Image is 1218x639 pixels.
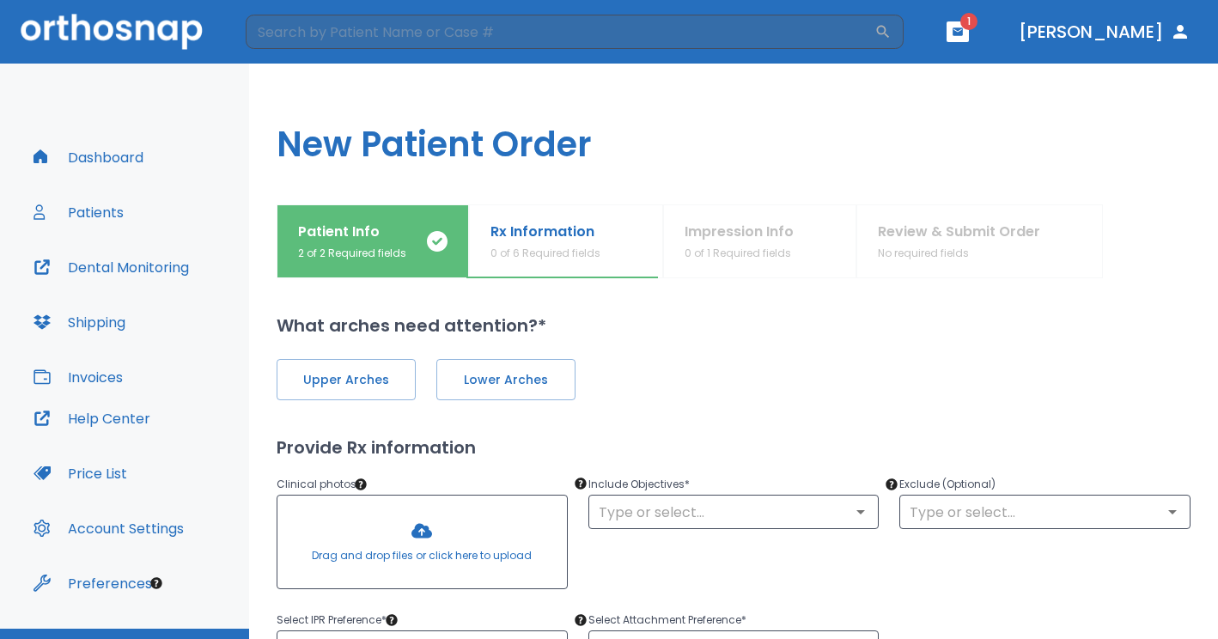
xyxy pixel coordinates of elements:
p: Rx Information [490,222,600,242]
p: Clinical photos * [277,474,568,495]
p: Exclude (Optional) [899,474,1191,495]
h2: What arches need attention?* [277,313,1191,338]
p: Patient Info [298,222,406,242]
p: Include Objectives * [588,474,880,495]
p: 0 of 6 Required fields [490,246,600,261]
p: 2 of 2 Required fields [298,246,406,261]
div: Tooltip anchor [149,575,164,591]
button: Lower Arches [436,359,576,400]
div: Tooltip anchor [384,612,399,628]
h1: New Patient Order [249,64,1218,204]
div: Tooltip anchor [353,477,368,492]
button: Help Center [23,398,161,439]
button: [PERSON_NAME] [1012,16,1197,47]
button: Upper Arches [277,359,416,400]
button: Invoices [23,356,133,398]
h2: Provide Rx information [277,435,1191,460]
button: Preferences [23,563,162,604]
input: Type or select... [904,500,1185,524]
button: Dashboard [23,137,154,178]
div: Tooltip anchor [573,612,588,628]
button: Price List [23,453,137,494]
button: Open [1160,500,1185,524]
input: Type or select... [594,500,874,524]
button: Patients [23,192,134,233]
button: Shipping [23,301,136,343]
div: Tooltip anchor [573,476,588,491]
span: 1 [960,13,977,30]
button: Account Settings [23,508,194,549]
span: Lower Arches [454,371,557,389]
p: Select IPR Preference * [277,610,568,630]
p: Select Attachment Preference * [588,610,880,630]
input: Search by Patient Name or Case # [246,15,874,49]
button: Dental Monitoring [23,246,199,288]
img: Orthosnap [21,14,203,49]
span: Upper Arches [295,371,398,389]
button: Open [849,500,873,524]
div: Tooltip anchor [884,477,899,492]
